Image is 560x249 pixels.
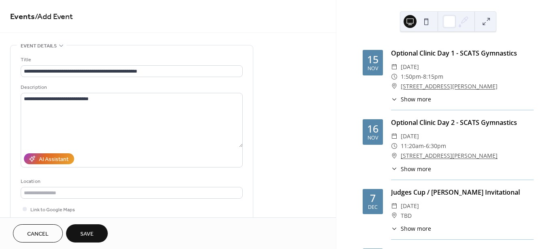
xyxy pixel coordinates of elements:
span: 11:20am [401,141,424,151]
span: [DATE] [401,62,419,72]
div: ​ [391,141,398,151]
div: AI Assistant [39,155,68,164]
div: Description [21,83,241,92]
span: TBD [401,211,412,221]
span: - [424,141,426,151]
div: ​ [391,95,398,103]
span: Link to Google Maps [30,206,75,214]
div: ​ [391,201,398,211]
span: 8:15pm [423,72,443,82]
span: / Add Event [35,9,73,25]
div: ​ [391,72,398,82]
button: Cancel [13,224,63,243]
div: Nov [368,66,378,71]
div: Judges Cup / [PERSON_NAME] Invitational [391,187,534,197]
span: [DATE] [401,201,419,211]
div: 15 [367,54,378,64]
a: [STREET_ADDRESS][PERSON_NAME] [401,82,498,91]
div: ​ [391,211,398,221]
span: [DATE] [401,131,419,141]
span: Cancel [27,230,49,238]
span: 1:50pm [401,72,421,82]
div: Location [21,177,241,186]
div: ​ [391,82,398,91]
button: Save [66,224,108,243]
span: Save [80,230,94,238]
div: Optional Clinic Day 2 - SCATS Gymnastics [391,118,534,127]
div: 16 [367,124,378,134]
div: ​ [391,224,398,233]
button: ​Show more [391,95,431,103]
div: Title [21,56,241,64]
a: [STREET_ADDRESS][PERSON_NAME] [401,151,498,161]
div: ​ [391,165,398,173]
button: AI Assistant [24,153,74,164]
a: Events [10,9,35,25]
span: Event details [21,42,57,50]
div: ​ [391,131,398,141]
div: ​ [391,62,398,72]
button: ​Show more [391,224,431,233]
span: Show more [401,224,431,233]
span: - [421,72,423,82]
span: Show more [401,165,431,173]
span: 6:30pm [426,141,446,151]
div: Optional Clinic Day 1 - SCATS Gymnastics [391,48,534,58]
div: ​ [391,151,398,161]
div: Nov [368,135,378,141]
span: Show more [401,95,431,103]
div: Dec [368,205,378,210]
button: ​Show more [391,165,431,173]
div: 7 [370,193,376,203]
